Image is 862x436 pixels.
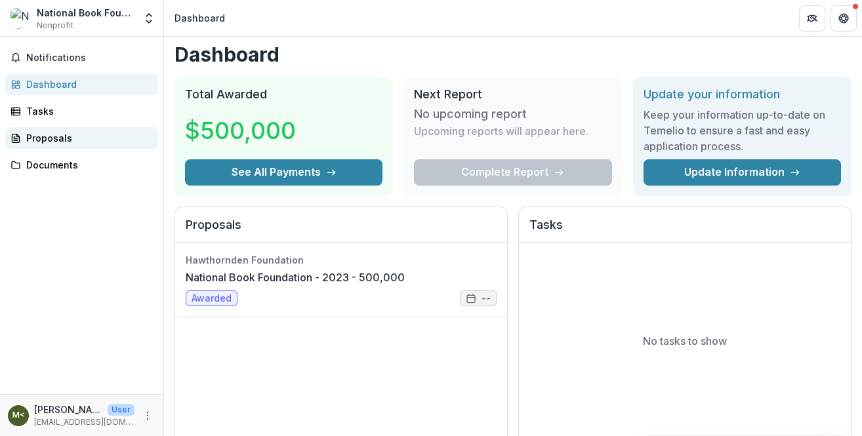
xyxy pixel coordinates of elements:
button: Open entity switcher [140,5,158,31]
img: National Book Foundation [10,8,31,29]
nav: breadcrumb [169,9,230,28]
a: Proposals [5,127,158,149]
button: Get Help [831,5,857,31]
button: See All Payments [185,159,382,186]
h3: No upcoming report [414,107,527,121]
h1: Dashboard [174,43,852,66]
h2: Next Report [414,87,611,102]
span: Nonprofit [37,20,73,31]
h2: Proposals [186,218,497,243]
p: Upcoming reports will appear here. [414,123,588,139]
p: [PERSON_NAME] <[EMAIL_ADDRESS][DOMAIN_NAME]> [34,403,102,416]
button: Partners [799,5,825,31]
a: Documents [5,154,158,176]
p: No tasks to show [643,333,727,349]
div: Tasks [26,104,148,118]
a: National Book Foundation - 2023 - 500,000 [186,269,405,285]
button: More [140,408,155,424]
h2: Total Awarded [185,87,382,102]
div: Dashboard [26,77,148,91]
h3: Keep your information up-to-date on Temelio to ensure a fast and easy application process. [644,107,841,154]
button: Notifications [5,47,158,68]
div: Dashboard [174,11,225,25]
a: Tasks [5,100,158,122]
div: Proposals [26,131,148,145]
a: Dashboard [5,73,158,95]
h2: Update your information [644,87,841,102]
p: User [108,404,134,416]
h3: $500,000 [185,113,296,148]
div: Documents [26,158,148,172]
div: Meg Tansey <mtansey@nationalbook.org> [12,411,25,420]
span: Notifications [26,52,153,64]
p: [EMAIL_ADDRESS][DOMAIN_NAME] [34,416,134,428]
a: Update Information [644,159,841,186]
div: National Book Foundation [37,6,134,20]
h2: Tasks [529,218,840,243]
